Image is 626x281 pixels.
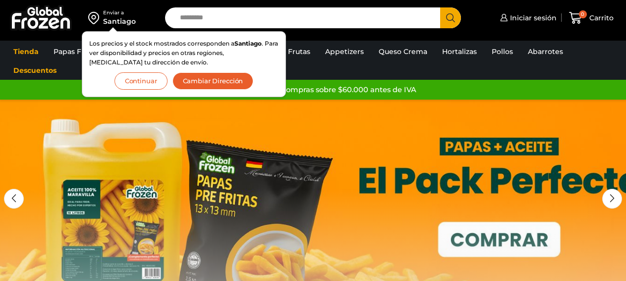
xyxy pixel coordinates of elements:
[498,8,557,28] a: Iniciar sesión
[4,189,24,209] div: Previous slide
[579,10,587,18] span: 0
[172,72,254,90] button: Cambiar Dirección
[234,40,262,47] strong: Santiago
[88,9,103,26] img: address-field-icon.svg
[374,42,432,61] a: Queso Crema
[89,39,279,67] p: Los precios y el stock mostrados corresponden a . Para ver disponibilidad y precios en otras regi...
[508,13,557,23] span: Iniciar sesión
[49,42,102,61] a: Papas Fritas
[437,42,482,61] a: Hortalizas
[103,16,136,26] div: Santiago
[440,7,461,28] button: Search button
[114,72,168,90] button: Continuar
[320,42,369,61] a: Appetizers
[587,13,614,23] span: Carrito
[103,9,136,16] div: Enviar a
[8,61,61,80] a: Descuentos
[567,6,616,30] a: 0 Carrito
[8,42,44,61] a: Tienda
[602,189,622,209] div: Next slide
[487,42,518,61] a: Pollos
[523,42,568,61] a: Abarrotes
